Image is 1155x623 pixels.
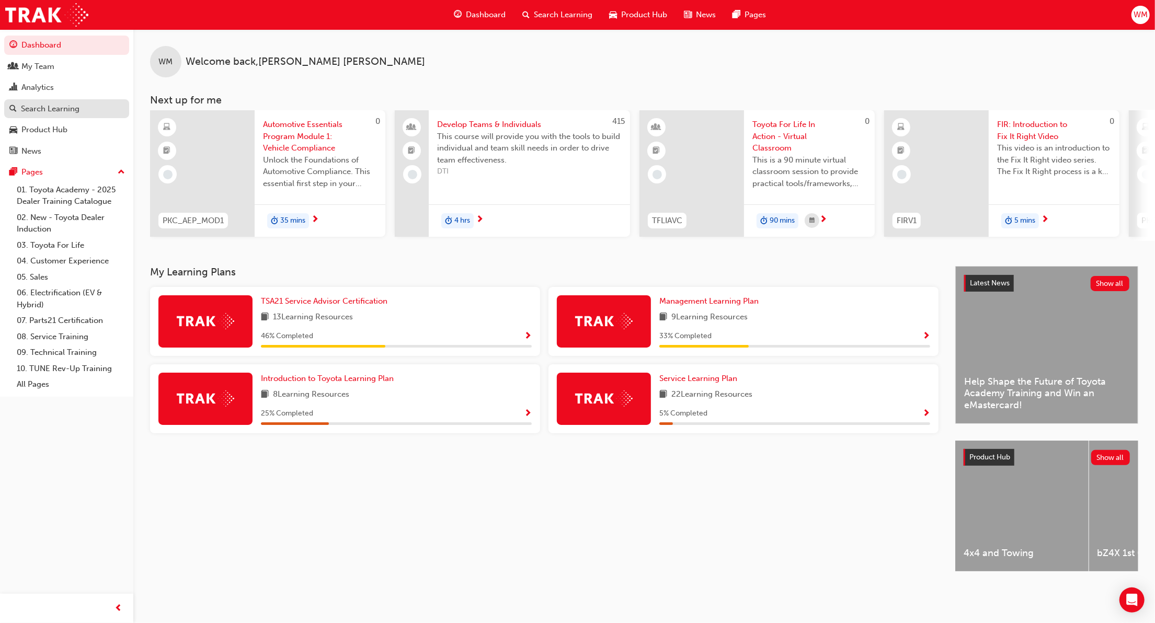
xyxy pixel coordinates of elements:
[653,121,660,134] span: learningResourceType_INSTRUCTOR_LED-icon
[964,547,1080,559] span: 4x4 and Towing
[261,296,387,306] span: TSA21 Service Advisor Certification
[1142,144,1150,158] span: booktick-icon
[1091,450,1130,465] button: Show all
[13,253,129,269] a: 04. Customer Experience
[261,373,398,385] a: Introduction to Toyota Learning Plan
[21,82,54,94] div: Analytics
[21,103,79,115] div: Search Learning
[271,214,278,228] span: duration-icon
[964,376,1129,411] span: Help Shape the Future of Toyota Academy Training and Win an eMastercard!
[263,154,377,190] span: Unlock the Foundations of Automotive Compliance. This essential first step in your Automotive Ess...
[311,215,319,225] span: next-icon
[21,166,43,178] div: Pages
[1014,215,1035,227] span: 5 mins
[408,121,416,134] span: people-icon
[13,361,129,377] a: 10. TUNE Rev-Up Training
[955,266,1138,424] a: Latest NewsShow allHelp Shape the Future of Toyota Academy Training and Win an eMastercard!
[454,215,470,227] span: 4 hrs
[4,120,129,140] a: Product Hub
[9,83,17,93] span: chart-icon
[150,266,939,278] h3: My Learning Plans
[9,41,17,50] span: guage-icon
[922,330,930,343] button: Show Progress
[9,147,17,156] span: news-icon
[964,449,1130,466] a: Product HubShow all
[601,4,676,26] a: car-iconProduct Hub
[1110,117,1114,126] span: 0
[408,170,417,179] span: learningRecordVerb_NONE-icon
[884,110,1119,237] a: 0FIRV1FIR: Introduction to Fix It Right VideoThis video is an introduction to the Fix It Right vi...
[1119,587,1145,613] div: Open Intercom Messenger
[534,9,592,21] span: Search Learning
[273,311,353,324] span: 13 Learning Resources
[524,409,532,419] span: Show Progress
[476,215,484,225] span: next-icon
[609,8,617,21] span: car-icon
[659,408,707,420] span: 5 % Completed
[186,56,425,68] span: Welcome back , [PERSON_NAME] [PERSON_NAME]
[13,313,129,329] a: 07. Parts21 Certification
[163,170,173,179] span: learningRecordVerb_NONE-icon
[964,275,1129,292] a: Latest NewsShow all
[653,170,662,179] span: learningRecordVerb_NONE-icon
[159,56,173,68] span: WM
[21,124,67,136] div: Product Hub
[261,408,313,420] span: 25 % Completed
[133,94,1155,106] h3: Next up for me
[437,166,622,178] span: DTI
[9,105,17,114] span: search-icon
[575,313,633,329] img: Trak
[659,374,737,383] span: Service Learning Plan
[13,376,129,393] a: All Pages
[454,8,462,21] span: guage-icon
[9,168,17,177] span: pages-icon
[13,269,129,285] a: 05. Sales
[4,163,129,182] button: Pages
[671,311,748,324] span: 9 Learning Resources
[5,3,88,27] img: Trak
[575,390,633,407] img: Trak
[997,142,1111,178] span: This video is an introduction to the Fix It Right video series. The Fix It Right process is a key...
[659,296,759,306] span: Management Learning Plan
[118,166,125,179] span: up-icon
[9,62,17,72] span: people-icon
[115,602,123,615] span: prev-icon
[524,332,532,341] span: Show Progress
[898,121,905,134] span: learningResourceType_ELEARNING-icon
[922,409,930,419] span: Show Progress
[865,117,870,126] span: 0
[1142,121,1150,134] span: learningResourceType_ELEARNING-icon
[177,313,234,329] img: Trak
[612,117,625,126] span: 415
[280,215,305,227] span: 35 mins
[639,110,875,237] a: 0TFLIAVCToyota For Life In Action - Virtual ClassroomThis is a 90 minute virtual classroom sessio...
[969,453,1010,462] span: Product Hub
[21,61,54,73] div: My Team
[684,8,692,21] span: news-icon
[1134,9,1148,21] span: WM
[733,8,740,21] span: pages-icon
[819,215,827,225] span: next-icon
[524,407,532,420] button: Show Progress
[696,9,716,21] span: News
[375,117,380,126] span: 0
[13,210,129,237] a: 02. New - Toyota Dealer Induction
[4,142,129,161] a: News
[970,279,1010,287] span: Latest News
[164,144,171,158] span: booktick-icon
[261,295,392,307] a: TSA21 Service Advisor Certification
[809,214,815,227] span: calendar-icon
[1091,276,1130,291] button: Show all
[770,215,795,227] span: 90 mins
[659,330,712,342] span: 33 % Completed
[445,4,514,26] a: guage-iconDashboard
[13,285,129,313] a: 06. Electrification (EV & Hybrid)
[922,407,930,420] button: Show Progress
[522,8,530,21] span: search-icon
[261,311,269,324] span: book-icon
[898,144,905,158] span: booktick-icon
[177,390,234,407] img: Trak
[659,295,763,307] a: Management Learning Plan
[4,57,129,76] a: My Team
